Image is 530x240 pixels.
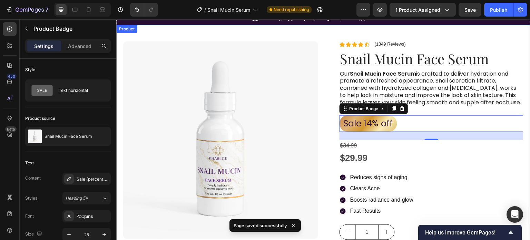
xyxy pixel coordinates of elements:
[234,50,300,58] strong: Snail Mucin Face Serum
[34,42,53,50] p: Settings
[45,134,92,139] p: Snail Mucin Face Serum
[234,166,297,173] p: Clears Acne
[223,30,407,49] h1: Snail Mucin Face Serum
[25,175,41,181] div: Content
[258,22,289,28] p: (1349 Reviews)
[28,129,42,143] img: product feature img
[59,83,101,98] div: Text horizontal
[224,51,406,87] p: Our is crafted to deliver hydration and promote a refreshed appearance. Snail secretion filtrate,...
[45,6,48,14] p: 7
[223,96,281,113] pre: Sale 14% off
[459,3,481,17] button: Save
[239,205,263,220] input: quantity
[234,177,297,184] p: Boosts radiance and glow
[7,74,17,79] div: 450
[507,206,523,223] div: Open Intercom Messenger
[25,213,34,219] div: Font
[33,25,108,33] p: Product Badge
[77,176,109,182] div: Sale {percent_discount} off
[234,222,287,229] p: Page saved successfully
[19,11,34,17] div: v 4.0.25
[26,41,62,45] div: Domain Overview
[25,230,43,239] div: Size
[223,121,407,132] div: $34.99
[232,86,264,93] div: Product Badge
[464,7,476,13] span: Save
[69,40,74,46] img: tab_keywords_by_traffic_grey.svg
[204,6,206,13] span: /
[25,195,37,201] div: Styles
[3,3,51,17] button: 7
[1,7,20,13] div: Product
[19,40,24,46] img: tab_domain_overview_orange.svg
[25,67,35,73] div: Style
[490,6,507,13] div: Publish
[130,3,158,17] div: Undo/Redo
[395,6,440,13] span: 1 product assigned
[116,19,530,240] iframe: Design area
[390,3,456,17] button: 1 product assigned
[62,192,111,204] button: Heading 5*
[66,195,88,201] span: Heading 5*
[5,126,17,132] div: Beta
[77,213,109,220] div: Poppins
[484,3,513,17] button: Publish
[207,6,250,13] span: Snail Mucin Serum
[11,18,17,23] img: website_grey.svg
[68,42,91,50] p: Advanced
[234,189,297,196] p: Fast Results
[425,228,515,237] button: Show survey - Help us improve GemPages!
[274,7,309,13] span: Need republishing
[11,11,17,17] img: logo_orange.svg
[223,132,407,145] div: $29.99
[234,155,297,162] p: Reduces signs of aging
[425,229,507,236] span: Help us improve GemPages!
[263,205,278,220] button: increment
[18,18,76,23] div: Domain: [DOMAIN_NAME]
[224,205,239,220] button: decrement
[25,115,55,122] div: Product source
[76,41,116,45] div: Keywords by Traffic
[25,160,34,166] div: Text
